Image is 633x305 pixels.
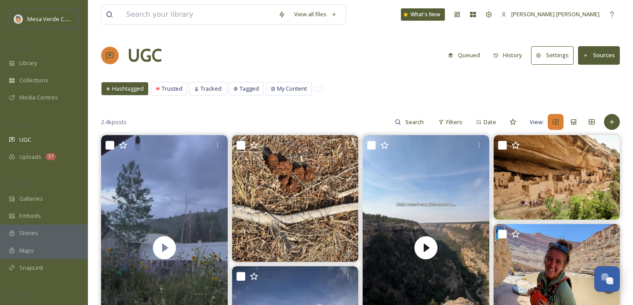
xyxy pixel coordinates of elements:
span: Uploads [19,153,41,161]
button: Queued [444,47,484,64]
span: SOCIALS [9,292,26,298]
span: 2.4k posts [101,118,127,126]
a: [PERSON_NAME] [PERSON_NAME] [497,6,604,23]
span: Embeds [19,212,41,220]
span: [PERSON_NAME] [PERSON_NAME] [511,10,600,18]
span: View: [530,118,544,126]
button: Open Chat [594,266,620,292]
a: View all files [290,6,341,23]
a: Settings [531,46,578,64]
span: Tracked [200,85,222,93]
span: Library [19,59,37,67]
span: Stories [19,229,38,237]
span: Filters [446,118,462,126]
img: #mesaverdenationalpark #nationalpark #nationalparkgeek #findyourpark #roadtrip #roadtripusa #hike... [494,135,620,220]
span: Tagged [240,85,259,93]
span: Maps [19,246,34,255]
span: My Content [277,85,307,93]
button: Settings [531,46,574,64]
img: MVC%20SnapSea%20logo%20%281%29.png [14,15,23,23]
a: Queued [444,47,489,64]
button: History [489,47,527,64]
span: COLLECT [9,122,28,129]
button: Sources [578,46,620,64]
span: SnapLink [19,264,44,272]
input: Search your library [122,5,274,24]
span: Mesa Verde Country [27,15,81,23]
span: Hashtagged [112,85,144,93]
input: Search [401,113,429,131]
span: Media Centres [19,93,58,102]
span: Collections [19,76,48,85]
img: Saw this bear scat while walking the dogs this morning. #bears #dogwalk #southwestcolorado #august [232,135,359,262]
span: Galleries [19,195,43,203]
a: What's New [401,8,445,21]
span: Date [484,118,496,126]
span: UGC [19,136,31,144]
span: WIDGETS [9,181,29,187]
span: MEDIA [9,45,24,52]
a: History [489,47,531,64]
span: Trusted [162,85,182,93]
a: UGC [127,42,162,69]
div: 37 [46,153,56,160]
